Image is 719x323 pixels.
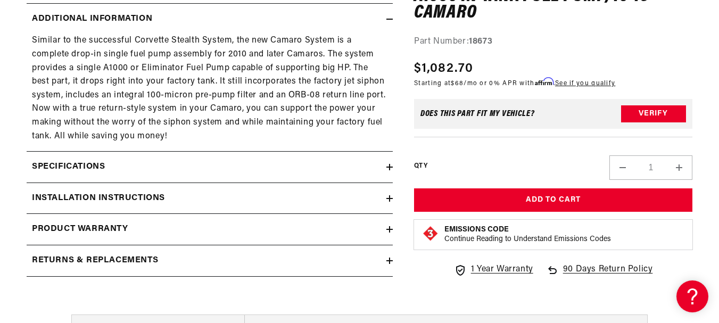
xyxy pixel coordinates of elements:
[27,183,393,214] summary: Installation Instructions
[414,78,615,88] p: Starting at /mo or 0% APR with .
[444,226,509,234] strong: Emissions Code
[471,263,533,277] span: 1 Year Warranty
[535,78,553,86] span: Affirm
[27,34,393,143] div: Similar to the successful Corvette Stealth System, the new Camaro System is a complete drop-in si...
[32,12,152,26] h2: Additional information
[414,59,474,78] span: $1,082.70
[469,37,492,45] strong: 18673
[414,188,692,212] button: Add to Cart
[454,263,533,277] a: 1 Year Warranty
[414,161,427,170] label: QTY
[444,235,611,244] p: Continue Reading to Understand Emissions Codes
[563,263,653,287] span: 90 Days Return Policy
[422,225,439,242] img: Emissions code
[32,192,165,205] h2: Installation Instructions
[27,152,393,183] summary: Specifications
[451,80,464,87] span: $68
[32,160,105,174] h2: Specifications
[420,109,535,118] div: Does This part fit My vehicle?
[555,80,615,87] a: See if you qualify - Learn more about Affirm Financing (opens in modal)
[546,263,653,287] a: 90 Days Return Policy
[621,105,686,122] button: Verify
[27,4,393,35] summary: Additional information
[27,245,393,276] summary: Returns & replacements
[27,214,393,245] summary: Product warranty
[32,222,128,236] h2: Product warranty
[32,254,158,268] h2: Returns & replacements
[444,225,611,244] button: Emissions CodeContinue Reading to Understand Emissions Codes
[414,35,692,48] div: Part Number:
